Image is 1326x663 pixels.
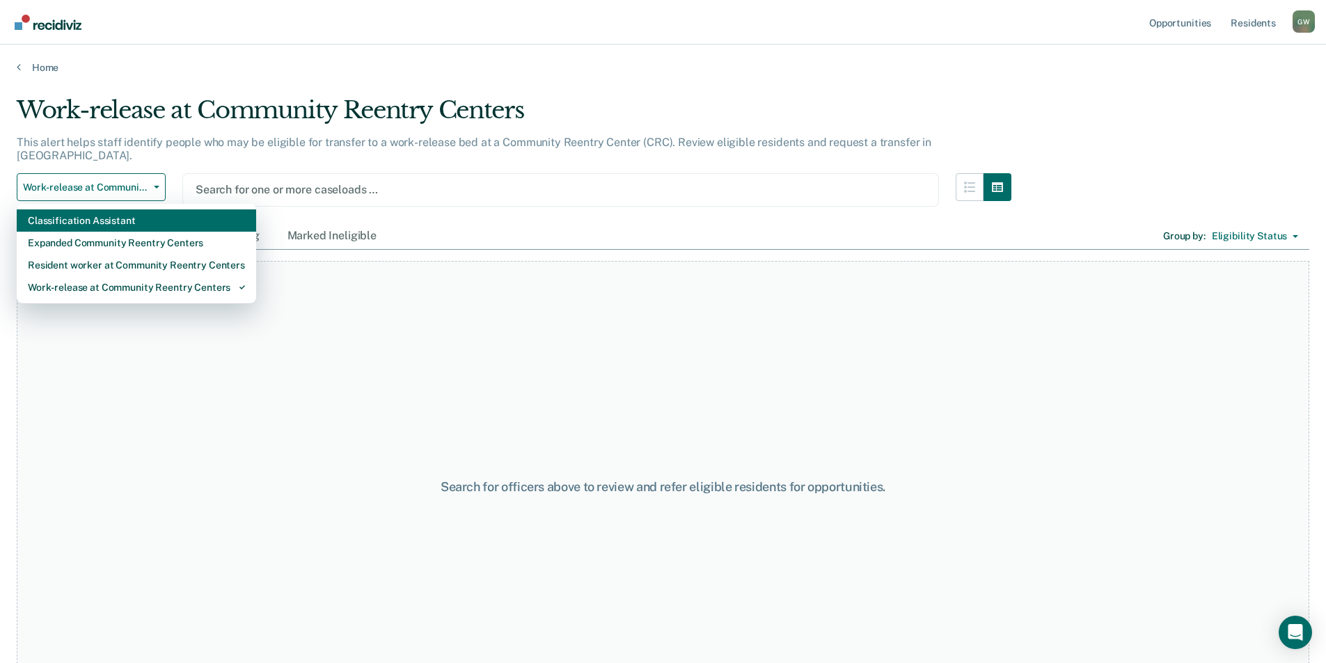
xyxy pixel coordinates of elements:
div: Eligibility Status [1212,230,1287,242]
div: Work-release at Community Reentry Centers [17,96,1011,136]
div: Classification Assistant [28,209,245,232]
span: Work-release at Community Reentry Centers [23,182,148,193]
div: Group by : [1163,230,1206,242]
div: Work-release at Community Reentry Centers [28,276,245,298]
button: Eligibility Status [1206,225,1304,248]
div: Resident worker at Community Reentry Centers [28,254,245,276]
div: Marked Ineligible [285,223,379,249]
div: Expanded Community Reentry Centers [28,232,245,254]
button: Profile dropdown button [1293,10,1315,33]
p: This alert helps staff identify people who may be eligible for transfer to a work-release bed at ... [17,136,931,162]
div: Search for officers above to review and refer eligible residents for opportunities. [340,479,986,495]
img: Recidiviz [15,15,81,30]
div: Open Intercom Messenger [1279,616,1312,649]
button: Work-release at Community Reentry Centers [17,173,166,201]
div: G W [1293,10,1315,33]
a: Home [17,61,1309,74]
